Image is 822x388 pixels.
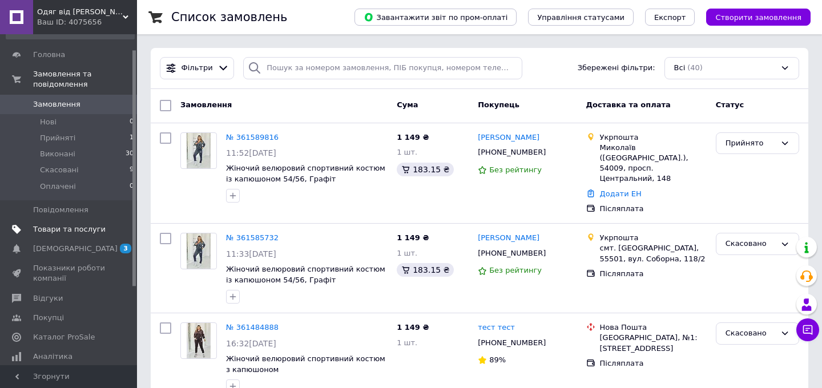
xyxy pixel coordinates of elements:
[187,233,210,269] img: Фото товару
[40,149,75,159] span: Виконані
[600,358,707,369] div: Післяплата
[33,332,95,342] span: Каталог ProSale
[397,249,417,257] span: 1 шт.
[187,323,210,358] img: Фото товару
[187,133,210,168] img: Фото товару
[489,266,542,274] span: Без рейтингу
[180,132,217,169] a: Фото товару
[37,17,137,27] div: Ваш ID: 4075656
[397,100,418,109] span: Cума
[40,133,75,143] span: Прийняті
[716,100,744,109] span: Статус
[180,233,217,269] a: Фото товару
[478,233,539,244] a: [PERSON_NAME]
[243,57,522,79] input: Пошук за номером замовлення, ПІБ покупця, номером телефону, Email, номером накладної
[40,117,57,127] span: Нові
[33,205,88,215] span: Повідомлення
[130,181,134,192] span: 0
[33,244,118,254] span: [DEMOGRAPHIC_DATA]
[226,323,279,332] a: № 361484888
[715,13,801,22] span: Створити замовлення
[726,328,776,339] div: Скасовано
[578,63,655,74] span: Збережені фільтри:
[476,336,548,350] div: [PHONE_NUMBER]
[397,133,429,142] span: 1 149 ₴
[180,322,217,359] a: Фото товару
[40,181,76,192] span: Оплачені
[130,165,134,175] span: 9
[687,63,703,72] span: (40)
[397,233,429,242] span: 1 149 ₴
[600,333,707,353] div: [GEOGRAPHIC_DATA], №1: [STREET_ADDRESS]
[478,100,519,109] span: Покупець
[600,233,707,243] div: Укрпошта
[600,189,642,198] a: Додати ЕН
[226,354,385,374] a: Жіночий велюровий спортивний костюм з капюшоном
[33,263,106,284] span: Показники роботи компанії
[180,100,232,109] span: Замовлення
[528,9,634,26] button: Управління статусами
[33,50,65,60] span: Головна
[695,13,811,21] a: Створити замовлення
[796,318,819,341] button: Чат з покупцем
[586,100,671,109] span: Доставка та оплата
[674,63,686,74] span: Всі
[600,322,707,333] div: Нова Пошта
[537,13,624,22] span: Управління статусами
[33,224,106,235] span: Товари та послуги
[397,263,454,277] div: 183.15 ₴
[226,265,385,284] a: Жіночий велюровий спортивний костюм із капюшоном 54/56, Графіт
[726,138,776,149] div: Прийнято
[364,12,507,22] span: Завантажити звіт по пром-оплаті
[354,9,517,26] button: Завантажити звіт по пром-оплаті
[226,164,385,183] a: Жіночий велюровий спортивний костюм із капюшоном 54/56, Графіт
[600,143,707,184] div: Миколаїв ([GEOGRAPHIC_DATA].), 54009, просп. Центральний, 148
[476,145,548,160] div: [PHONE_NUMBER]
[489,165,542,174] span: Без рейтингу
[397,163,454,176] div: 183.15 ₴
[476,246,548,261] div: [PHONE_NUMBER]
[226,249,276,258] span: 11:33[DATE]
[600,132,707,143] div: Укрпошта
[489,355,506,364] span: 89%
[600,243,707,264] div: смт. [GEOGRAPHIC_DATA], 55501, вул. Соборна, 118/2
[37,7,123,17] span: Одяг від Алли
[130,117,134,127] span: 0
[397,338,417,347] span: 1 шт.
[33,99,80,110] span: Замовлення
[33,351,72,362] span: Аналітика
[182,63,213,74] span: Фільтри
[645,9,695,26] button: Експорт
[33,293,63,304] span: Відгуки
[397,323,429,332] span: 1 149 ₴
[600,204,707,214] div: Післяплата
[130,133,134,143] span: 1
[226,148,276,157] span: 11:52[DATE]
[40,165,79,175] span: Скасовані
[226,133,279,142] a: № 361589816
[33,69,137,90] span: Замовлення та повідомлення
[33,313,64,323] span: Покупці
[226,339,276,348] span: 16:32[DATE]
[478,322,515,333] a: тест тест
[126,149,134,159] span: 30
[397,148,417,156] span: 1 шт.
[600,269,707,279] div: Післяплата
[171,10,287,24] h1: Список замовлень
[478,132,539,143] a: [PERSON_NAME]
[726,238,776,250] div: Скасовано
[706,9,811,26] button: Створити замовлення
[654,13,686,22] span: Експорт
[120,244,131,253] span: 3
[226,233,279,242] a: № 361585732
